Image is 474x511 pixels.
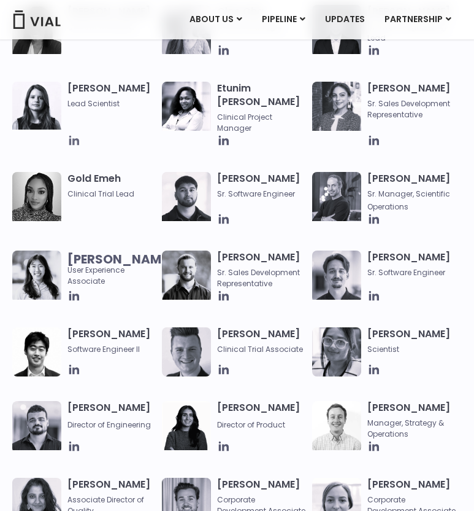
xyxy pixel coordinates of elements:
h3: [PERSON_NAME] [367,251,456,278]
span: Director of Engineering [67,419,151,430]
img: Kyle Mayfield [312,401,361,450]
h3: [PERSON_NAME] [367,327,456,355]
span: Clinical Project Manager [217,112,305,134]
img: Jason Zhang [12,327,61,376]
h3: [PERSON_NAME] [67,82,156,109]
span: Sr. Software Engineer [217,189,305,200]
a: PIPELINEMenu Toggle [252,9,315,30]
img: Headshot of smiling of man named Gurman [162,172,211,221]
h3: Etunim [PERSON_NAME] [217,82,305,134]
a: UPDATES [315,9,374,30]
span: Clinical Trial Associate [217,344,305,355]
span: User Experience Associate [67,254,156,287]
h3: [PERSON_NAME] [217,251,305,289]
img: Headshot of smiling woman named Anjali [312,327,361,376]
b: [PERSON_NAME] [67,251,174,268]
img: A woman wearing a leopard print shirt in a black and white photo. [12,172,61,221]
a: PARTNERSHIPMenu Toggle [375,9,461,30]
span: Clinical Trial Lead [67,189,156,200]
img: Fran [312,251,361,300]
a: ABOUT USMenu Toggle [180,9,251,30]
h3: [PERSON_NAME] [217,172,305,200]
img: Smiling woman named Ira [162,401,211,450]
img: Headshot of smiling woman named Elia [12,82,61,130]
h3: [PERSON_NAME] [217,327,305,355]
h3: [PERSON_NAME] [67,401,156,431]
img: Headshot of smiling man named Collin [162,327,211,376]
img: Smiling woman named Gabriella [312,82,361,131]
span: Software Engineer II [67,344,156,355]
h3: [PERSON_NAME] [67,327,156,355]
img: Igor [12,401,61,450]
span: Manager, Strategy & Operations [367,418,456,440]
span: Sr. Sales Development Representative [367,98,456,120]
img: Headshot of smiling man named Jared [312,172,361,221]
img: Image of smiling man named Hugo [162,251,211,300]
span: Sr. Software Engineer [367,267,456,278]
h3: [PERSON_NAME] [367,172,456,213]
span: Lead Scientist [67,98,156,109]
img: Image of smiling woman named Etunim [162,82,211,131]
h3: [PERSON_NAME] [367,401,456,440]
span: Scientist [367,344,456,355]
span: Director of Product [217,419,285,430]
span: Sr. Manager, Scientific Operations [367,189,450,212]
h3: [PERSON_NAME] [367,82,456,120]
img: Vial Logo [12,10,61,29]
h3: Gold Emeh [67,172,156,200]
span: Sr. Sales Development Representative [217,267,305,289]
h3: [PERSON_NAME] [217,401,305,431]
